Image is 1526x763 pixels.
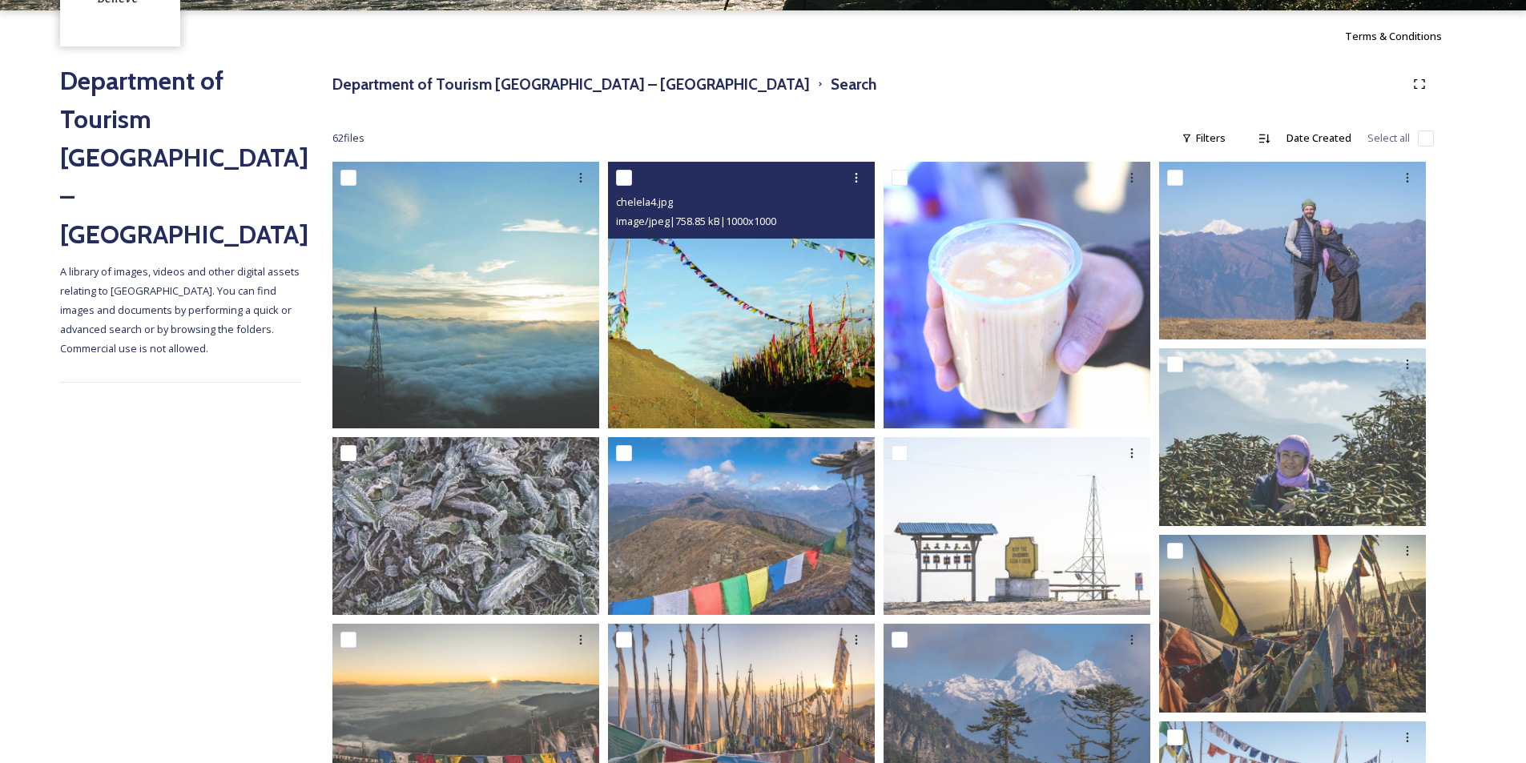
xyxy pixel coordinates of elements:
img: Marcus Westberg Chelela Pass 2023_10.jpg [884,437,1150,615]
span: A library of images, videos and other digital assets relating to [GEOGRAPHIC_DATA]. You can find ... [60,264,302,355]
img: chelela3.jpg [884,162,1150,428]
h3: Search [831,73,876,96]
img: Marcus Westberg Chelela Pass 2023_25.jpg [1159,348,1426,526]
img: chelela1.jpg [332,162,599,428]
span: Terms & Conditions [1345,29,1442,43]
img: Marcus Westberg Chelela Pass 2023_27.jpg [1159,162,1426,339]
h3: Department of Tourism [GEOGRAPHIC_DATA] – [GEOGRAPHIC_DATA] [332,73,810,96]
div: Filters [1174,122,1234,154]
span: 62 file s [332,131,364,146]
img: chelela4.jpg [608,162,875,428]
img: Marcus Westberg Chelela Pass 2023_17.jpg [1159,535,1426,713]
h2: Department of Tourism [GEOGRAPHIC_DATA] – [GEOGRAPHIC_DATA] [60,62,300,254]
a: Terms & Conditions [1345,26,1466,46]
img: Marcus Westberg Chelela Pass 2023_7.jpg [332,437,599,615]
img: Marcus Westberg Chelela Pass 2023_43.jpg [608,437,875,615]
span: image/jpeg | 758.85 kB | 1000 x 1000 [616,214,776,228]
span: Select all [1367,131,1410,146]
div: Date Created [1278,122,1359,154]
span: chelela4.jpg [616,195,673,209]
